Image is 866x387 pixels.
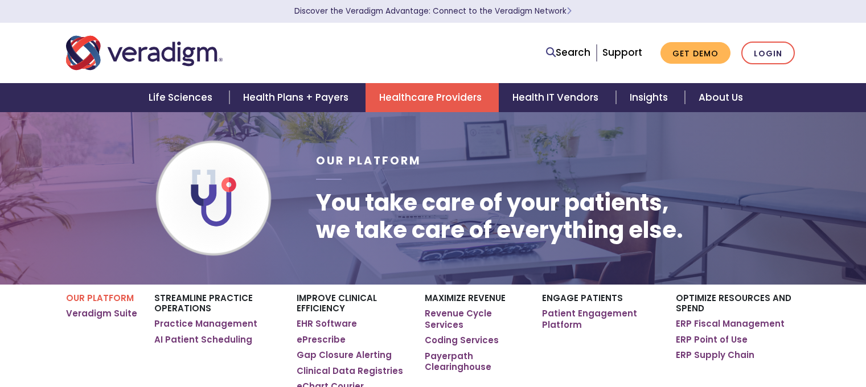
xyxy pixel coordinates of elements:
[297,349,392,361] a: Gap Closure Alerting
[297,365,403,377] a: Clinical Data Registries
[135,83,229,112] a: Life Sciences
[425,351,524,373] a: Payerpath Clearinghouse
[294,6,572,17] a: Discover the Veradigm Advantage: Connect to the Veradigm NetworkLearn More
[499,83,615,112] a: Health IT Vendors
[154,334,252,345] a: AI Patient Scheduling
[542,308,659,330] a: Patient Engagement Platform
[316,189,683,244] h1: You take care of your patients, we take care of everything else.
[425,335,499,346] a: Coding Services
[425,308,524,330] a: Revenue Cycle Services
[616,83,685,112] a: Insights
[316,153,421,168] span: Our Platform
[229,83,366,112] a: Health Plans + Payers
[567,6,572,17] span: Learn More
[602,46,642,59] a: Support
[741,42,795,65] a: Login
[66,34,223,72] img: Veradigm logo
[685,83,757,112] a: About Us
[676,318,785,330] a: ERP Fiscal Management
[366,83,499,112] a: Healthcare Providers
[154,318,257,330] a: Practice Management
[676,349,754,361] a: ERP Supply Chain
[676,334,748,345] a: ERP Point of Use
[297,318,357,330] a: EHR Software
[660,42,730,64] a: Get Demo
[546,45,590,60] a: Search
[66,308,137,319] a: Veradigm Suite
[297,334,346,345] a: ePrescribe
